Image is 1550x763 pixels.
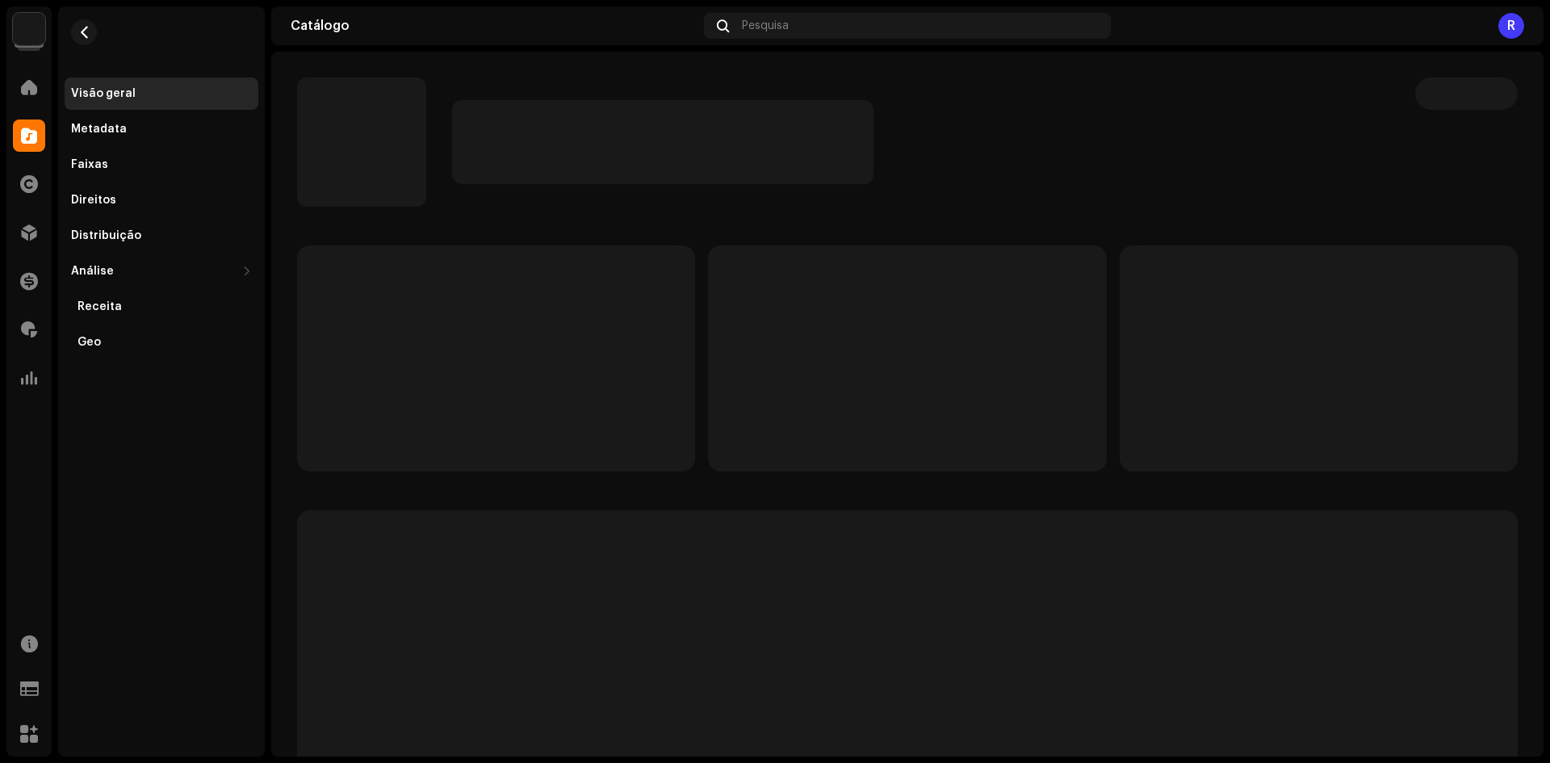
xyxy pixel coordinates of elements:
div: Geo [77,336,101,349]
re-m-nav-item: Faixas [65,149,258,181]
div: Metadata [71,123,127,136]
div: Visão geral [71,87,136,100]
div: Receita [77,300,122,313]
div: Catálogo [291,19,697,32]
re-m-nav-item: Direitos [65,184,258,216]
div: Direitos [71,194,116,207]
div: R [1498,13,1524,39]
re-m-nav-item: Receita [65,291,258,323]
div: Análise [71,265,114,278]
re-m-nav-item: Metadata [65,113,258,145]
span: Pesquisa [742,19,789,32]
div: Faixas [71,158,108,171]
re-m-nav-item: Distribuição [65,220,258,252]
re-m-nav-item: Geo [65,326,258,358]
re-m-nav-dropdown: Análise [65,255,258,358]
div: Distribuição [71,229,141,242]
re-m-nav-item: Visão geral [65,78,258,110]
img: 70c0b94c-19e5-4c8c-a028-e13e35533bab [13,13,45,45]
